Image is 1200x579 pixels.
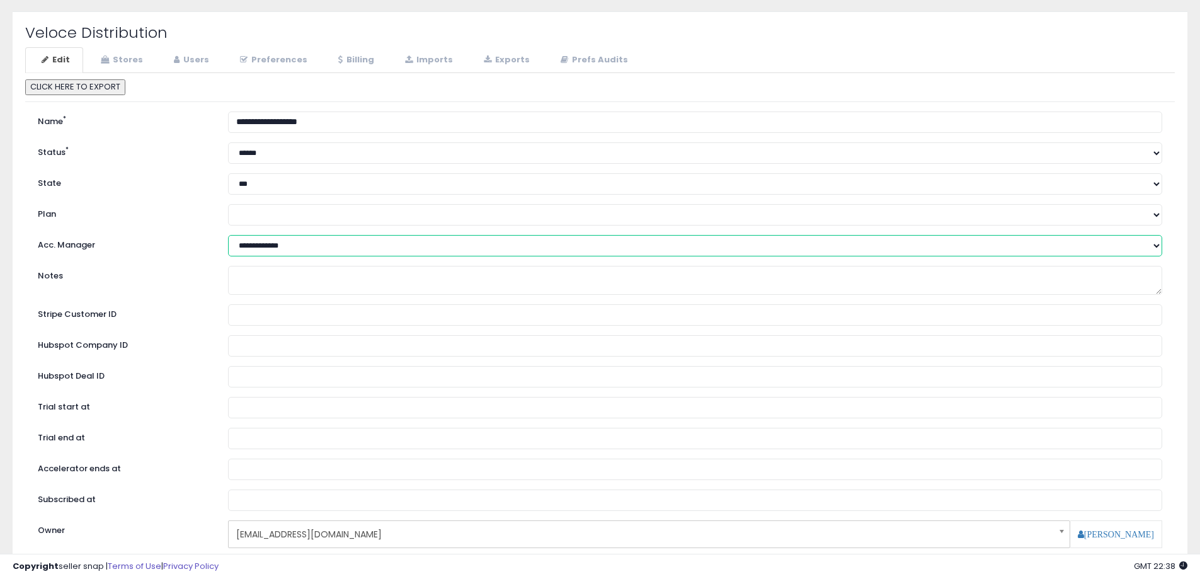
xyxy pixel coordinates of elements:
[28,304,219,321] label: Stripe Customer ID
[28,266,219,282] label: Notes
[84,47,156,73] a: Stores
[389,47,466,73] a: Imports
[1134,560,1187,572] span: 2025-08-13 22:38 GMT
[544,47,641,73] a: Prefs Audits
[28,428,219,444] label: Trial end at
[25,47,83,73] a: Edit
[28,142,219,159] label: Status
[28,204,219,221] label: Plan
[28,397,219,413] label: Trial start at
[236,524,1045,545] span: [EMAIL_ADDRESS][DOMAIN_NAME]
[25,25,1175,41] h2: Veloce Distribution
[467,47,543,73] a: Exports
[28,173,219,190] label: State
[25,79,125,95] button: CLICK HERE TO EXPORT
[163,560,219,572] a: Privacy Policy
[108,560,161,572] a: Terms of Use
[28,235,219,251] label: Acc. Manager
[28,366,219,382] label: Hubspot Deal ID
[28,490,219,506] label: Subscribed at
[322,47,387,73] a: Billing
[28,335,219,352] label: Hubspot Company ID
[13,561,219,573] div: seller snap | |
[28,459,219,475] label: Accelerator ends at
[1078,530,1154,539] a: [PERSON_NAME]
[13,560,59,572] strong: Copyright
[157,47,222,73] a: Users
[224,47,321,73] a: Preferences
[28,112,219,128] label: Name
[38,525,65,537] label: Owner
